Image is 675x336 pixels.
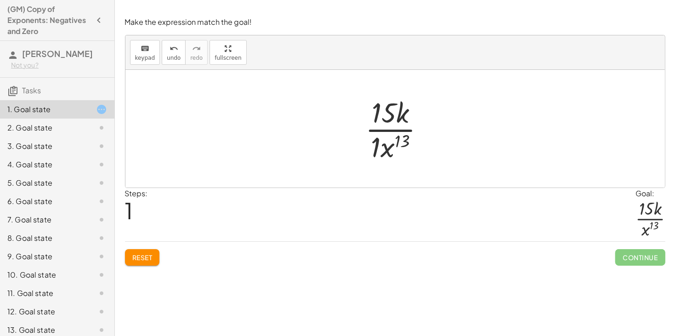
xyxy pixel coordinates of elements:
span: undo [167,55,181,61]
span: Reset [132,253,153,262]
button: Reset [125,249,160,266]
i: redo [192,43,201,54]
div: 7. Goal state [7,214,81,225]
i: Task not started. [96,251,107,262]
div: 6. Goal state [7,196,81,207]
span: keypad [135,55,155,61]
div: 4. Goal state [7,159,81,170]
div: 3. Goal state [7,141,81,152]
div: 2. Goal state [7,122,81,133]
span: fullscreen [215,55,241,61]
i: Task not started. [96,141,107,152]
span: redo [190,55,203,61]
button: undoundo [162,40,186,65]
i: keyboard [141,43,149,54]
i: Task not started. [96,196,107,207]
div: 11. Goal state [7,288,81,299]
div: Not you? [11,61,107,70]
i: Task not started. [96,214,107,225]
p: Make the expression match the goal! [125,17,665,28]
i: Task started. [96,104,107,115]
div: 5. Goal state [7,177,81,188]
div: 9. Goal state [7,251,81,262]
button: keyboardkeypad [130,40,160,65]
i: Task not started. [96,288,107,299]
i: Task not started. [96,325,107,336]
span: [PERSON_NAME] [22,48,93,59]
button: redoredo [185,40,208,65]
div: 8. Goal state [7,233,81,244]
span: 1 [125,196,133,224]
i: Task not started. [96,159,107,170]
div: 10. Goal state [7,269,81,280]
span: Tasks [22,85,41,95]
h4: (GM) Copy of Exponents: Negatives and Zero [7,4,91,37]
i: Task not started. [96,177,107,188]
label: Steps: [125,188,148,198]
div: 12. Goal state [7,306,81,317]
div: 1. Goal state [7,104,81,115]
i: Task not started. [96,233,107,244]
i: Task not started. [96,122,107,133]
button: fullscreen [210,40,246,65]
div: Goal: [635,188,665,199]
i: Task not started. [96,306,107,317]
i: undo [170,43,178,54]
i: Task not started. [96,269,107,280]
div: 13. Goal state [7,325,81,336]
